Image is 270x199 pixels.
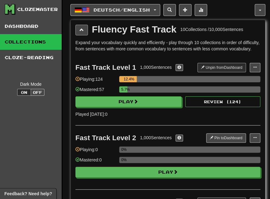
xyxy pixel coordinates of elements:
[185,96,260,107] button: Review (124)
[206,133,246,143] button: Pin toDashboard
[17,89,31,96] button: On
[4,191,52,197] span: Open feedback widget
[5,81,57,87] div: Dark Mode
[75,76,116,86] div: Playing: 124
[140,64,171,70] div: 1,000 Sentences
[75,112,107,117] span: Played [DATE]: 0
[75,134,136,142] div: Fast Track Level 2
[92,25,176,34] div: Fluency Fast Track
[195,4,207,16] button: More stats
[179,4,191,16] button: Add sentence to collection
[75,39,260,52] p: Expand your vocabulary quickly and efficiently - play through 10 collections in order of difficul...
[163,4,176,16] button: Search sentences
[75,64,136,71] div: Fast Track Level 1
[17,6,58,13] div: Clozemaster
[140,135,171,141] div: 1,000 Sentences
[70,4,160,16] button: Deutsch/English
[197,63,246,72] button: Unpin fromDashboard
[75,86,116,97] div: Mastered: 57
[75,167,260,177] button: Play
[94,7,150,13] span: Deutsch / English
[75,146,116,157] div: Playing: 0
[75,157,116,167] div: Mastered: 0
[180,26,243,33] div: 10 Collections / 10,000 Sentences
[121,76,137,82] div: 12.4%
[31,89,44,96] button: Off
[121,86,127,93] div: 5.7%
[75,96,181,107] button: Play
